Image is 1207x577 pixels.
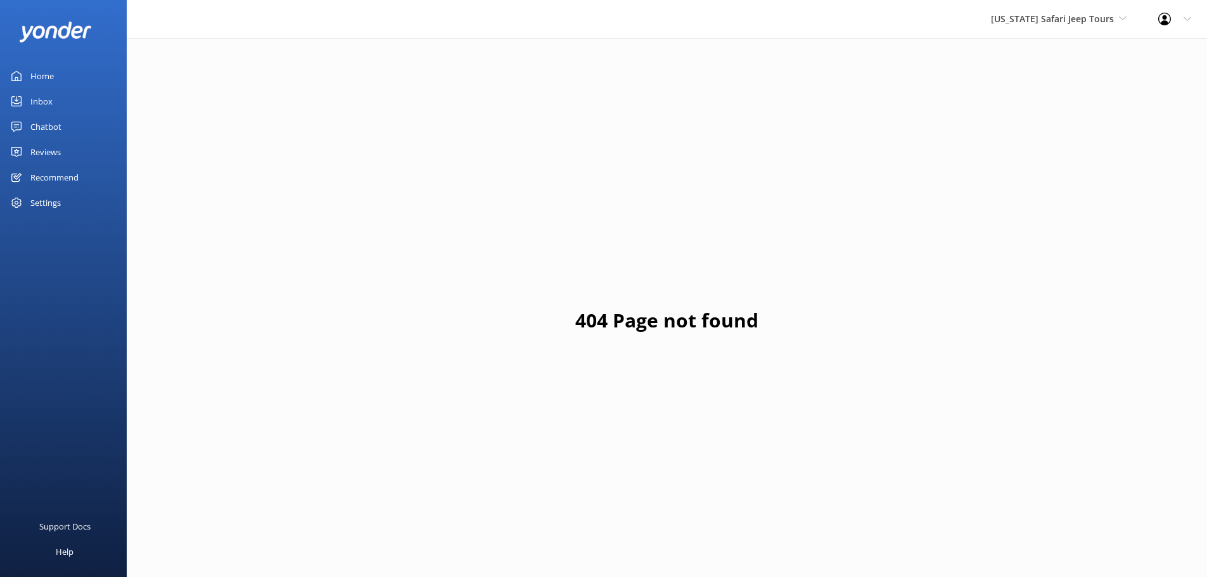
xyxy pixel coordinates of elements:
[39,514,91,539] div: Support Docs
[30,63,54,89] div: Home
[991,13,1114,25] span: [US_STATE] Safari Jeep Tours
[30,114,61,139] div: Chatbot
[19,22,92,42] img: yonder-white-logo.png
[30,89,53,114] div: Inbox
[30,139,61,165] div: Reviews
[56,539,73,564] div: Help
[30,165,79,190] div: Recommend
[30,190,61,215] div: Settings
[575,305,758,336] h1: 404 Page not found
